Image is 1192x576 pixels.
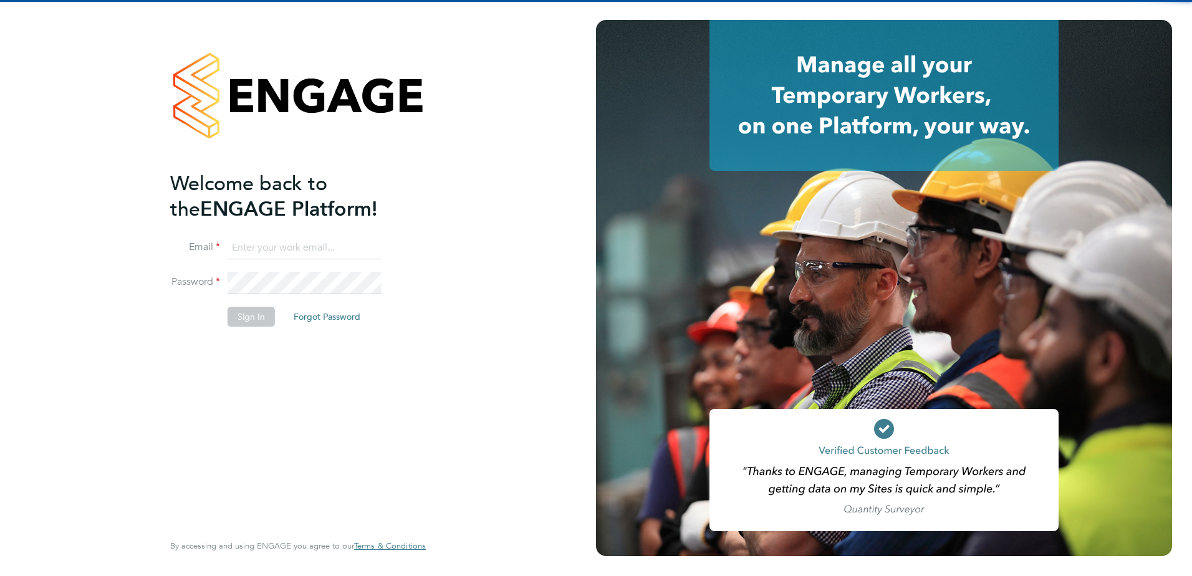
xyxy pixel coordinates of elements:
[170,276,220,289] label: Password
[170,540,426,551] span: By accessing and using ENGAGE you agree to our
[170,171,413,222] h2: ENGAGE Platform!
[170,171,327,221] span: Welcome back to the
[284,307,370,327] button: Forgot Password
[354,541,426,551] a: Terms & Conditions
[170,241,220,254] label: Email
[228,307,275,327] button: Sign In
[228,237,382,259] input: Enter your work email...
